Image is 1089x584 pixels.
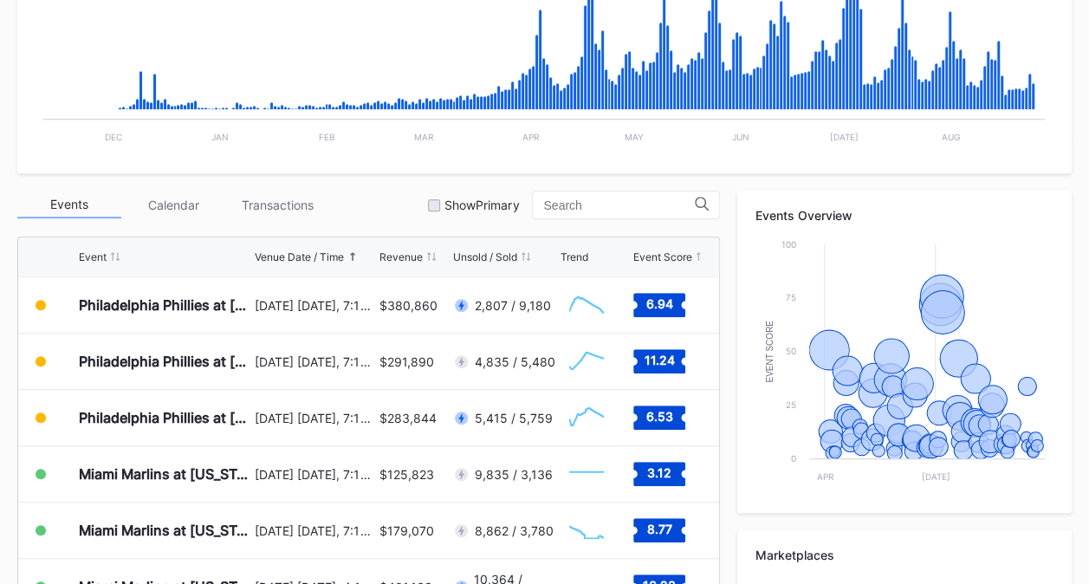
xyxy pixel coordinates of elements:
[79,409,250,426] div: Philadelphia Phillies at [US_STATE] Mets
[633,250,692,263] div: Event Score
[79,522,250,539] div: Miami Marlins at [US_STATE] Mets (Fireworks Night)
[765,320,775,382] text: Event Score
[561,250,588,263] div: Trend
[781,239,796,250] text: 100
[475,411,553,425] div: 5,415 / 5,759
[829,132,858,142] text: [DATE]
[817,471,834,482] text: Apr
[225,191,329,218] div: Transactions
[379,354,434,369] div: $291,890
[647,465,671,480] text: 3.12
[922,471,950,482] text: [DATE]
[475,523,554,538] div: 8,862 / 3,780
[105,132,122,142] text: Dec
[786,346,796,356] text: 50
[561,340,613,383] svg: Chart title
[211,132,229,142] text: Jan
[379,411,437,425] div: $283,844
[561,509,613,552] svg: Chart title
[647,522,672,536] text: 8.77
[645,353,675,367] text: 11.24
[646,296,673,311] text: 6.94
[79,353,250,370] div: Philadelphia Phillies at [US_STATE] Mets (SNY Players Pins Featuring [PERSON_NAME], [PERSON_NAME]...
[624,132,643,142] text: May
[543,198,695,212] input: Search
[475,298,551,313] div: 2,807 / 9,180
[755,548,1054,562] div: Marketplaces
[755,236,1053,496] svg: Chart title
[561,283,613,327] svg: Chart title
[475,354,555,369] div: 4,835 / 5,480
[646,409,673,424] text: 6.53
[255,250,344,263] div: Venue Date / Time
[732,132,749,142] text: Jun
[522,132,540,142] text: Apr
[255,411,375,425] div: [DATE] [DATE], 7:10PM
[17,191,121,218] div: Events
[444,198,519,212] div: Show Primary
[255,354,375,369] div: [DATE] [DATE], 7:10PM
[475,467,553,482] div: 9,835 / 3,136
[791,453,796,464] text: 0
[79,465,250,483] div: Miami Marlins at [US_STATE] Mets
[453,250,517,263] div: Unsold / Sold
[561,452,613,496] svg: Chart title
[79,250,107,263] div: Event
[755,208,1054,223] div: Events Overview
[942,132,960,142] text: Aug
[414,132,434,142] text: Mar
[319,132,335,142] text: Feb
[786,292,796,302] text: 75
[379,523,434,538] div: $179,070
[255,298,375,313] div: [DATE] [DATE], 7:10PM
[255,467,375,482] div: [DATE] [DATE], 7:10PM
[561,396,613,439] svg: Chart title
[121,191,225,218] div: Calendar
[79,296,250,314] div: Philadelphia Phillies at [US_STATE] Mets
[255,523,375,538] div: [DATE] [DATE], 7:10PM
[379,250,423,263] div: Revenue
[379,467,434,482] div: $125,823
[379,298,438,313] div: $380,860
[786,399,796,410] text: 25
